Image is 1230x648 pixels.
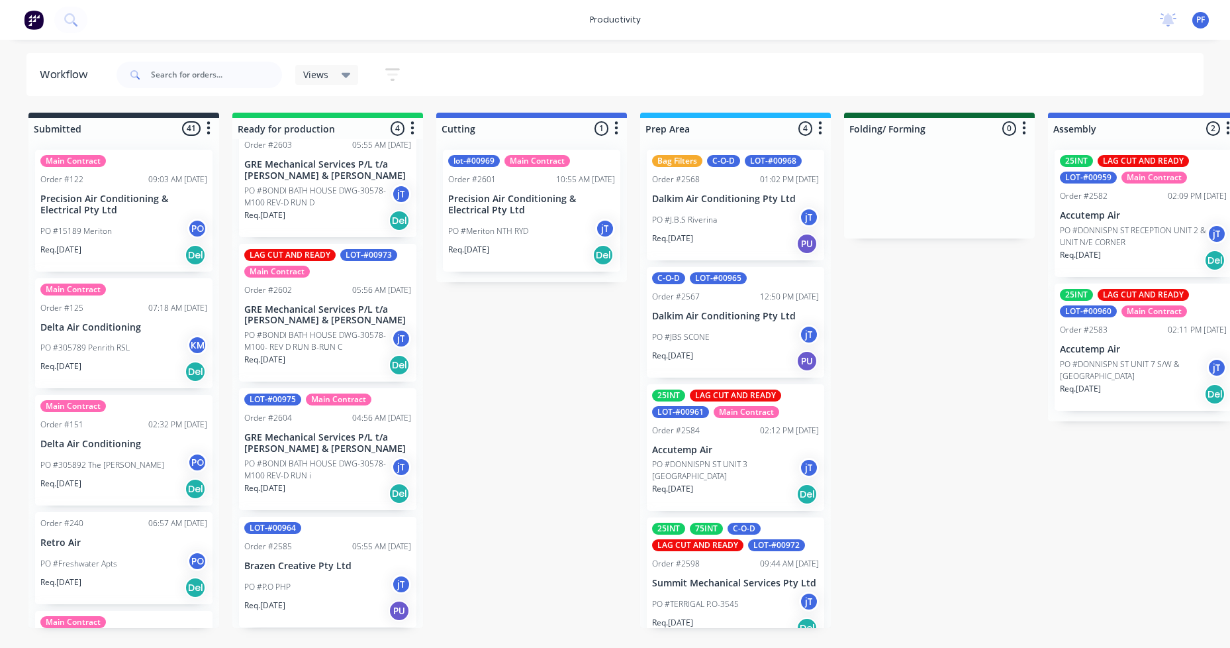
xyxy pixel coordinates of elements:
div: LOT-#00968 [745,155,802,167]
p: Req. [DATE] [1060,383,1101,395]
p: Accutemp Air [652,445,819,456]
div: Order #151 [40,419,83,431]
div: LAG CUT AND READY [652,539,743,551]
p: PO #DONNISPN ST UNIT 3 [GEOGRAPHIC_DATA] [652,459,799,482]
div: Main Contract [40,616,106,628]
div: LAG CUT AND READY [244,249,336,261]
div: Order #122 [40,174,83,186]
p: Accutemp Air [1060,210,1227,221]
div: 25INT [652,390,685,402]
p: PO #P.O PHP [244,581,291,593]
div: 05:55 AM [DATE] [352,139,411,151]
img: Factory [24,10,44,30]
div: Order #2604 [244,412,292,424]
div: LOT-#00959 [1060,172,1117,184]
div: LOT-#00964 [244,522,301,534]
div: jT [1207,224,1227,244]
div: 02:09 PM [DATE] [1168,190,1227,202]
div: Main Contract [714,406,779,418]
p: PO #DONNISPN ST RECEPTION UNIT 2 & UNIT N/E CORNER [1060,225,1207,248]
div: Order #2584 [652,425,700,437]
div: jT [799,592,819,612]
div: lot-#00969Main ContractOrder #260110:55 AM [DATE]Precision Air Conditioning & Electrical Pty LtdP... [443,150,620,272]
div: Main ContractOrder #12209:03 AM [DATE]Precision Air Conditioning & Electrical Pty LtdPO #15189 Me... [35,150,213,272]
div: LOT-#00961 [652,406,709,418]
p: Retro Air [40,537,207,549]
p: Req. [DATE] [244,482,285,494]
p: PO #J.B.S Riverina [652,214,717,226]
p: Req. [DATE] [40,244,81,256]
div: LOT-#00965 [690,272,747,284]
div: 25INT [1060,155,1093,167]
p: GRE Mechanical Services P/L t/a [PERSON_NAME] & [PERSON_NAME] [244,432,411,455]
p: Req. [DATE] [244,600,285,612]
p: Req. [DATE] [40,360,81,372]
div: Del [185,577,206,598]
div: Main ContractOrder #15102:32 PM [DATE]Delta Air ConditioningPO #305892 The [PERSON_NAME]POReq.[DA... [35,395,213,506]
div: KM [187,335,207,355]
div: Order #24006:57 AM [DATE]Retro AirPO #Freshwater AptsPOReq.[DATE]Del [35,512,213,604]
div: C-O-D [652,272,685,284]
div: Del [1204,250,1225,271]
div: 02:11 PM [DATE] [1168,324,1227,336]
div: 25INTLAG CUT AND READYLOT-#00961Main ContractOrder #258402:12 PM [DATE]Accutemp AirPO #DONNISPN S... [647,384,824,512]
div: 02:12 PM [DATE] [760,425,819,437]
div: Order #125 [40,302,83,314]
div: jT [799,458,819,478]
div: Del [796,484,818,505]
div: Order #260305:55 AM [DATE]GRE Mechanical Services P/L t/a [PERSON_NAME] & [PERSON_NAME]PO #BONDI ... [239,99,416,237]
div: 04:56 AM [DATE] [352,412,411,424]
div: 06:57 AM [DATE] [148,517,207,529]
div: jT [1207,358,1227,378]
div: Del [185,361,206,382]
p: Precision Air Conditioning & Electrical Pty Ltd [448,193,615,216]
div: jT [391,184,411,204]
div: Main Contract [244,266,310,278]
div: 02:32 PM [DATE] [148,419,207,431]
div: LAG CUT AND READY [690,390,781,402]
p: Req. [DATE] [652,483,693,495]
div: LOT-#00975 [244,394,301,405]
div: lot-#00969 [448,155,500,167]
p: Delta Air Conditioning [40,439,207,450]
div: Del [389,354,410,376]
div: LAG CUT AND READYLOT-#00973Main ContractOrder #260205:56 AM [DATE]GRE Mechanical Services P/L t/a... [239,244,416,382]
div: 25INT [1060,289,1093,301]
div: C-O-D [707,155,740,167]
div: 07:18 AM [DATE] [148,302,207,314]
div: Main Contract [1121,305,1187,317]
p: PO #BONDI BATH HOUSE DWG-30578-M100 REV-D RUN i [244,458,391,482]
div: jT [391,457,411,477]
div: LOT-#00973 [340,249,397,261]
div: PO [187,219,207,239]
div: PU [796,233,818,254]
div: LOT-#00975Main ContractOrder #260404:56 AM [DATE]GRE Mechanical Services P/L t/a [PERSON_NAME] & ... [239,388,416,510]
p: PO #305892 The [PERSON_NAME] [40,459,164,471]
p: Req. [DATE] [244,209,285,221]
div: Order #2582 [1060,190,1108,202]
p: PO #BONDI BATH HOUSE DWG-30578-M100 REV-D RUN D [244,185,391,209]
p: Accutemp Air [1060,344,1227,355]
div: Main Contract [40,400,106,412]
div: LOT-#00972 [748,539,805,551]
div: Bag FiltersC-O-DLOT-#00968Order #256801:02 PM [DATE]Dalkim Air Conditioning Pty LtdPO #J.B.S Rive... [647,150,824,260]
input: Search for orders... [151,62,282,88]
div: Main Contract [1121,172,1187,184]
p: Req. [DATE] [40,576,81,588]
div: Main Contract [306,394,371,405]
p: PO #BONDI BATH HOUSE DWG-30578-M100- REV D RUN B-RUN C [244,329,391,353]
div: PO [187,551,207,571]
div: Workflow [40,67,94,83]
div: Order #2603 [244,139,292,151]
div: Order #2598 [652,558,700,570]
p: PO #JBS SCONE [652,331,710,343]
div: 05:55 AM [DATE] [352,541,411,553]
div: jT [799,207,819,227]
div: 09:03 AM [DATE] [148,174,207,186]
div: C-O-DLOT-#00965Order #256712:50 PM [DATE]Dalkim Air Conditioning Pty LtdPO #JBS SCONEjTReq.[DATE]PU [647,267,824,378]
div: Del [1204,384,1225,405]
div: 10:55 AM [DATE] [556,174,615,186]
p: PO #TERRIGAL P.O-3545 [652,598,739,610]
div: Del [796,618,818,639]
p: GRE Mechanical Services P/L t/a [PERSON_NAME] & [PERSON_NAME] [244,304,411,327]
